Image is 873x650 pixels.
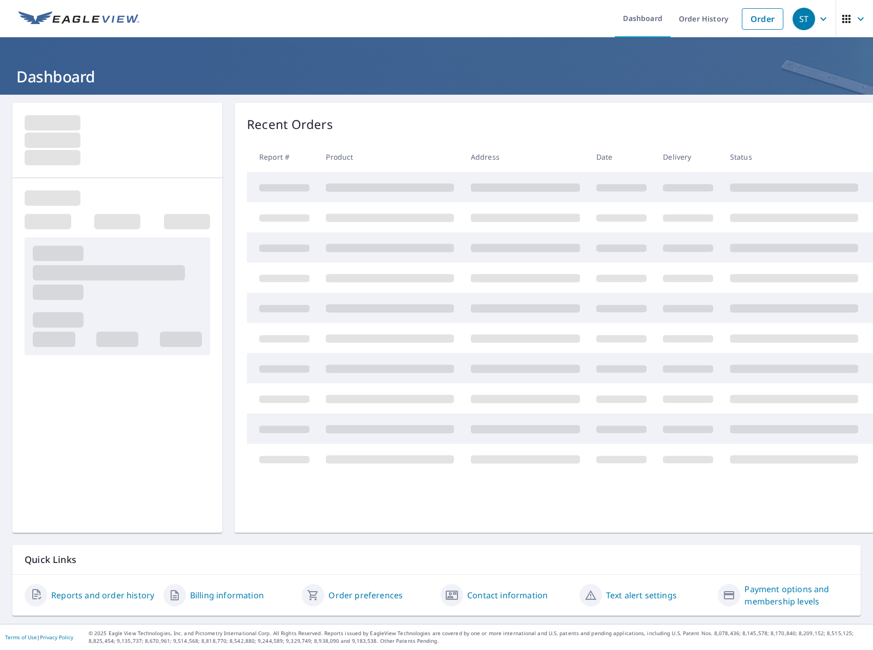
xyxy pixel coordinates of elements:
[328,589,403,601] a: Order preferences
[5,634,37,641] a: Terms of Use
[247,115,333,134] p: Recent Orders
[40,634,73,641] a: Privacy Policy
[318,142,462,172] th: Product
[655,142,721,172] th: Delivery
[5,634,73,640] p: |
[190,589,264,601] a: Billing information
[742,8,783,30] a: Order
[722,142,866,172] th: Status
[18,11,139,27] img: EV Logo
[51,589,154,601] a: Reports and order history
[588,142,655,172] th: Date
[463,142,588,172] th: Address
[89,630,868,645] p: © 2025 Eagle View Technologies, Inc. and Pictometry International Corp. All Rights Reserved. Repo...
[25,553,848,566] p: Quick Links
[744,583,848,608] a: Payment options and membership levels
[12,66,861,87] h1: Dashboard
[606,589,677,601] a: Text alert settings
[793,8,815,30] div: ST
[247,142,318,172] th: Report #
[467,589,548,601] a: Contact information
